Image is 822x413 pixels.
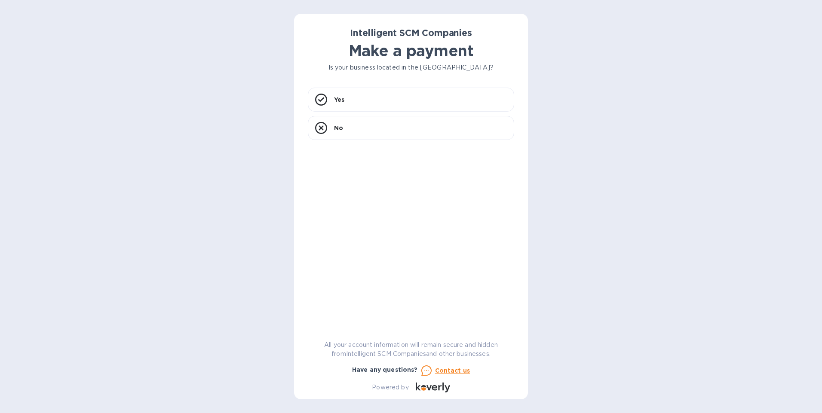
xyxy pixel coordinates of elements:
u: Contact us [435,367,470,374]
p: All your account information will remain secure and hidden from Intelligent SCM Companies and oth... [308,340,514,358]
p: Is your business located in the [GEOGRAPHIC_DATA]? [308,63,514,72]
p: No [334,124,343,132]
p: Powered by [372,383,408,392]
h1: Make a payment [308,42,514,60]
b: Have any questions? [352,366,418,373]
p: Yes [334,95,344,104]
b: Intelligent SCM Companies [350,27,472,38]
